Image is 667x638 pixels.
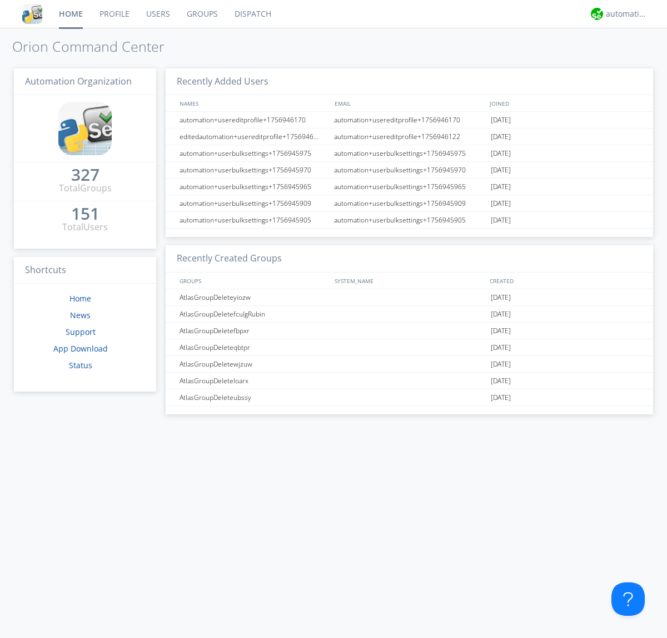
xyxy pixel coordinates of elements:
[177,112,331,128] div: automation+usereditprofile+1756946170
[66,327,96,337] a: Support
[331,145,488,161] div: automation+userbulksettings+1756945975
[69,293,91,304] a: Home
[166,128,653,145] a: editedautomation+usereditprofile+1756946122automation+usereditprofile+1756946122[DATE]
[491,179,511,195] span: [DATE]
[491,323,511,339] span: [DATE]
[71,208,99,221] a: 151
[22,4,42,24] img: cddb5a64eb264b2086981ab96f4c1ba7
[166,68,653,96] h3: Recently Added Users
[14,257,156,284] h3: Shortcuts
[166,245,653,273] h3: Recently Created Groups
[166,112,653,128] a: automation+usereditprofile+1756946170automation+usereditprofile+1756946170[DATE]
[177,323,331,339] div: AtlasGroupDeletefbpxr
[331,128,488,145] div: automation+usereditprofile+1756946122
[166,356,653,373] a: AtlasGroupDeletewjzuw[DATE]
[491,289,511,306] span: [DATE]
[177,162,331,178] div: automation+userbulksettings+1756945970
[177,356,331,372] div: AtlasGroupDeletewjzuw
[166,323,653,339] a: AtlasGroupDeletefbpxr[DATE]
[491,339,511,356] span: [DATE]
[71,208,99,219] div: 151
[177,373,331,389] div: AtlasGroupDeleteloarx
[177,306,331,322] div: AtlasGroupDeletefculgRubin
[491,306,511,323] span: [DATE]
[177,289,331,305] div: AtlasGroupDeleteyiozw
[331,195,488,211] div: automation+userbulksettings+1756945909
[166,306,653,323] a: AtlasGroupDeletefculgRubin[DATE]
[166,339,653,356] a: AtlasGroupDeleteqbtpr[DATE]
[53,343,108,354] a: App Download
[70,310,91,320] a: News
[331,162,488,178] div: automation+userbulksettings+1756945970
[166,195,653,212] a: automation+userbulksettings+1756945909automation+userbulksettings+1756945909[DATE]
[331,179,488,195] div: automation+userbulksettings+1756945965
[487,95,643,111] div: JOINED
[331,112,488,128] div: automation+usereditprofile+1756946170
[177,212,331,228] div: automation+userbulksettings+1756945905
[491,145,511,162] span: [DATE]
[166,179,653,195] a: automation+userbulksettings+1756945965automation+userbulksettings+1756945965[DATE]
[591,8,603,20] img: d2d01cd9b4174d08988066c6d424eccd
[166,145,653,162] a: automation+userbulksettings+1756945975automation+userbulksettings+1756945975[DATE]
[491,373,511,389] span: [DATE]
[177,145,331,161] div: automation+userbulksettings+1756945975
[166,289,653,306] a: AtlasGroupDeleteyiozw[DATE]
[332,95,487,111] div: EMAIL
[491,389,511,406] span: [DATE]
[71,169,99,182] a: 327
[332,273,487,289] div: SYSTEM_NAME
[606,8,648,19] div: automation+atlas
[71,169,99,180] div: 327
[166,212,653,229] a: automation+userbulksettings+1756945905automation+userbulksettings+1756945905[DATE]
[58,102,112,155] img: cddb5a64eb264b2086981ab96f4c1ba7
[166,162,653,179] a: automation+userbulksettings+1756945970automation+userbulksettings+1756945970[DATE]
[177,389,331,405] div: AtlasGroupDeleteubssy
[487,273,643,289] div: CREATED
[491,162,511,179] span: [DATE]
[491,128,511,145] span: [DATE]
[25,75,132,87] span: Automation Organization
[177,95,329,111] div: NAMES
[491,195,511,212] span: [DATE]
[611,582,645,616] iframe: Toggle Customer Support
[491,356,511,373] span: [DATE]
[69,360,92,370] a: Status
[177,179,331,195] div: automation+userbulksettings+1756945965
[62,221,108,234] div: Total Users
[59,182,112,195] div: Total Groups
[177,273,329,289] div: GROUPS
[491,212,511,229] span: [DATE]
[331,212,488,228] div: automation+userbulksettings+1756945905
[491,112,511,128] span: [DATE]
[177,195,331,211] div: automation+userbulksettings+1756945909
[166,389,653,406] a: AtlasGroupDeleteubssy[DATE]
[166,373,653,389] a: AtlasGroupDeleteloarx[DATE]
[177,128,331,145] div: editedautomation+usereditprofile+1756946122
[177,339,331,355] div: AtlasGroupDeleteqbtpr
